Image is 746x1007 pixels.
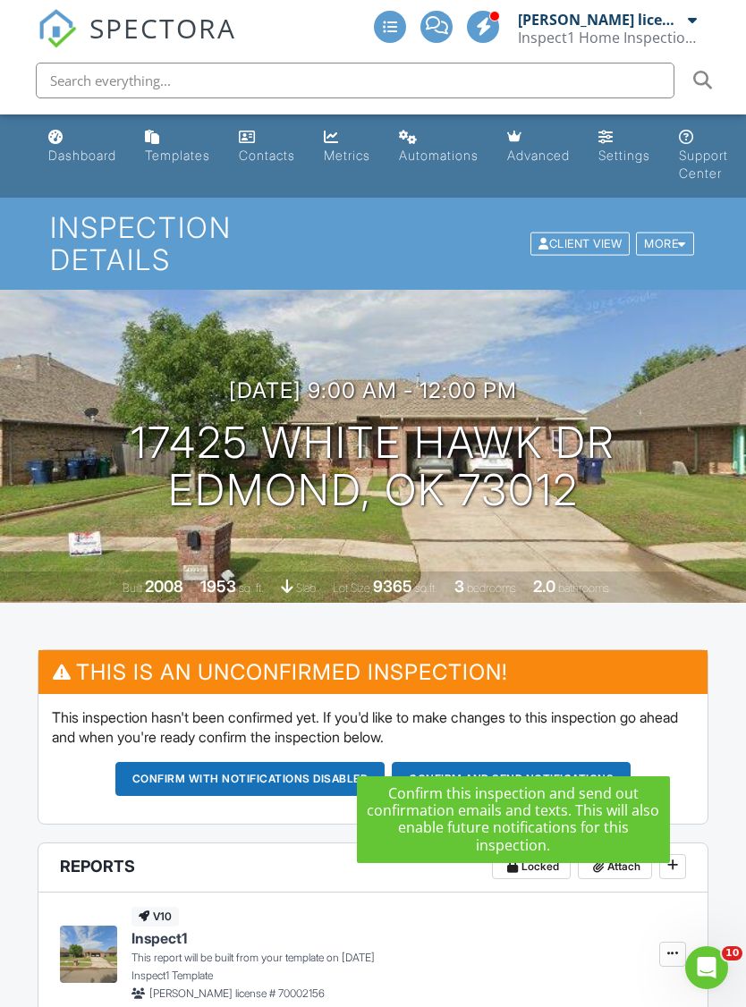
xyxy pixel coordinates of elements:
a: Automations (Advanced) [392,122,486,173]
iframe: Intercom live chat [685,946,728,989]
a: Metrics [317,122,377,173]
div: Automations [399,148,479,163]
a: Settings [591,122,657,173]
a: Templates [138,122,217,173]
a: Client View [529,236,634,250]
a: Support Center [672,122,735,190]
h1: Inspection Details [50,212,696,275]
h3: [DATE] 9:00 am - 12:00 pm [229,378,517,402]
a: Advanced [500,122,577,173]
span: Lot Size [333,581,370,595]
h3: This is an Unconfirmed Inspection! [38,650,708,694]
div: 1953 [200,577,236,596]
div: Support Center [679,148,728,181]
span: sq.ft. [415,581,437,595]
span: 10 [722,946,742,960]
h1: 17425 White Hawk Dr Edmond, OK 73012 [131,419,615,514]
span: bedrooms [467,581,516,595]
a: Contacts [232,122,302,173]
span: SPECTORA [89,9,236,47]
button: Confirm and send notifications [392,762,631,796]
a: Dashboard [41,122,123,173]
span: slab [296,581,316,595]
div: Templates [145,148,210,163]
span: bathrooms [558,581,609,595]
div: Settings [598,148,650,163]
div: Inspect1 Home Inspection Services [518,29,697,47]
span: sq. ft. [239,581,264,595]
div: Client View [530,232,630,256]
div: 3 [454,577,464,596]
div: Metrics [324,148,370,163]
span: Built [123,581,142,595]
div: 9365 [373,577,412,596]
div: More [636,232,694,256]
div: Dashboard [48,148,116,163]
div: Contacts [239,148,295,163]
input: Search everything... [36,63,674,98]
img: The Best Home Inspection Software - Spectora [38,9,77,48]
div: [PERSON_NAME] license # 70002156 [518,11,683,29]
a: SPECTORA [38,24,236,62]
div: 2.0 [533,577,555,596]
p: This inspection hasn't been confirmed yet. If you'd like to make changes to this inspection go ah... [52,707,695,748]
div: 2008 [145,577,183,596]
div: Advanced [507,148,570,163]
button: Confirm with notifications disabled [115,762,386,796]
